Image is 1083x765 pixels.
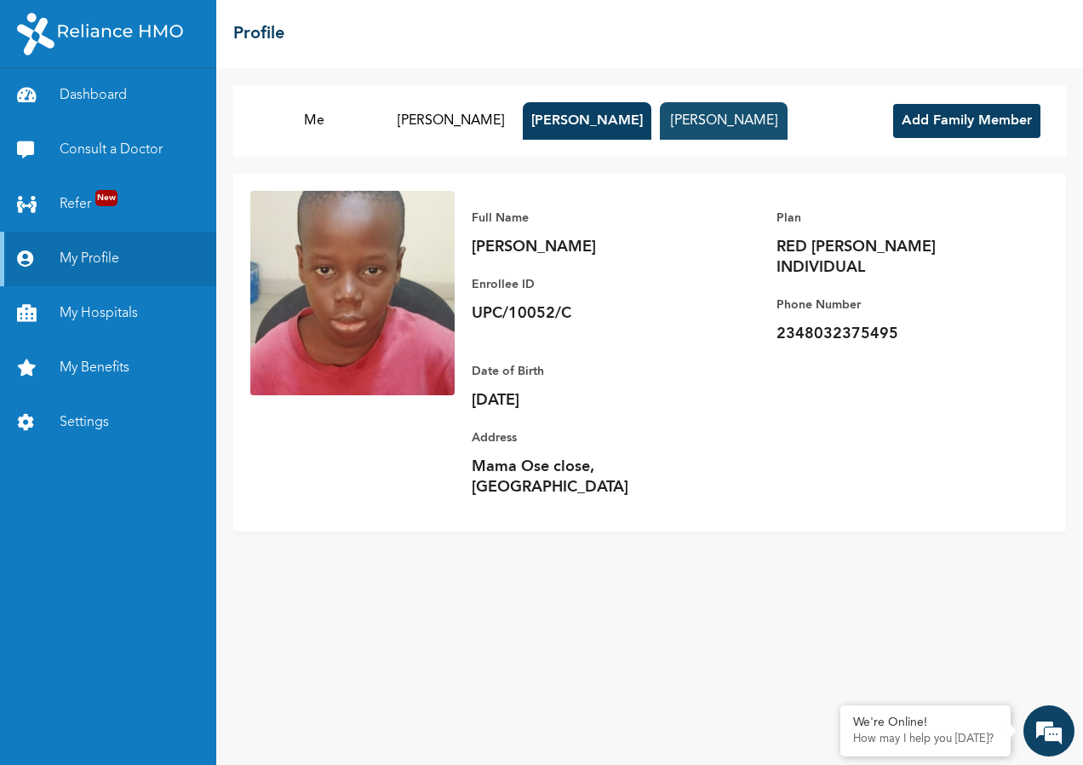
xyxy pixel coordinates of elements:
[472,274,710,295] p: Enrollee ID
[472,457,710,498] p: Mama Ose close, [GEOGRAPHIC_DATA]
[387,102,514,140] button: [PERSON_NAME]
[232,246,299,265] span: Yes, I’ll wait
[893,104,1040,138] button: Add Family Member
[776,324,1015,344] p: 2348032375495
[34,305,274,399] span: Thank you for your patience. We're connecting you to the next available agent. Please bear with u...
[250,102,378,140] button: Me
[30,515,309,533] span: Please leave us a message
[279,9,320,49] div: Minimize live chat window
[472,208,710,228] p: Full Name
[19,94,44,119] div: Navigation go back
[295,591,312,608] span: Add emojis
[29,169,83,182] span: You are in
[472,303,710,324] p: UPC/10052/C
[95,190,117,206] span: New
[22,298,286,406] div: 10:15 AM
[9,470,324,542] div: Unable to wait?
[57,85,95,128] img: d_794563401_company_1708531726252_794563401
[29,282,311,295] div: [PERSON_NAME] Web Assistant
[9,571,324,630] textarea: Type your message and hit 'Enter'
[250,191,455,395] img: Enrollee
[87,166,159,185] span: Queue no. 29
[221,239,311,272] div: 10:15 AM
[233,21,284,47] h2: Profile
[472,361,710,382] p: Date of Birth
[776,237,1015,278] p: RED [PERSON_NAME] INDIVIDUAL
[660,102,788,140] button: [PERSON_NAME]
[472,390,710,411] p: [DATE]
[29,223,302,236] div: [PERSON_NAME]
[853,733,998,746] p: How may I help you today?
[472,428,710,448] p: Address
[38,423,295,453] div: [PERSON_NAME] Web Assistant is forwarding the chat
[523,102,651,140] button: [PERSON_NAME]
[776,295,1015,315] p: Phone Number
[472,237,710,257] p: [PERSON_NAME]
[17,13,183,55] img: RelianceHMO's Logo
[114,95,312,118] div: Chat with us now
[29,185,304,204] div: You will be connected to an operator in ~ 170:09 mins
[853,716,998,730] div: We're Online!
[776,208,1015,228] p: Plan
